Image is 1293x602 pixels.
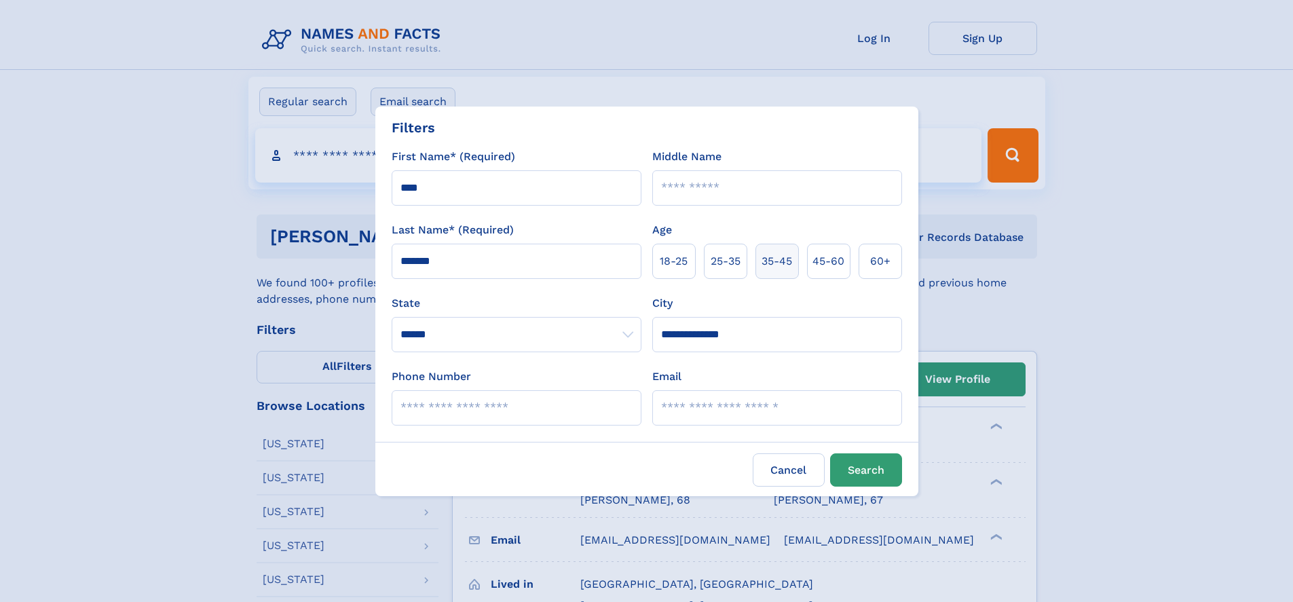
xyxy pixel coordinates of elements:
label: City [652,295,673,312]
span: 35‑45 [762,253,792,269]
label: Age [652,222,672,238]
span: 60+ [870,253,891,269]
label: Phone Number [392,369,471,385]
span: 25‑35 [711,253,741,269]
label: Email [652,369,681,385]
span: 45‑60 [812,253,844,269]
button: Search [830,453,902,487]
label: Cancel [753,453,825,487]
div: Filters [392,117,435,138]
label: Middle Name [652,149,722,165]
label: First Name* (Required) [392,149,515,165]
label: Last Name* (Required) [392,222,514,238]
label: State [392,295,641,312]
span: 18‑25 [660,253,688,269]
